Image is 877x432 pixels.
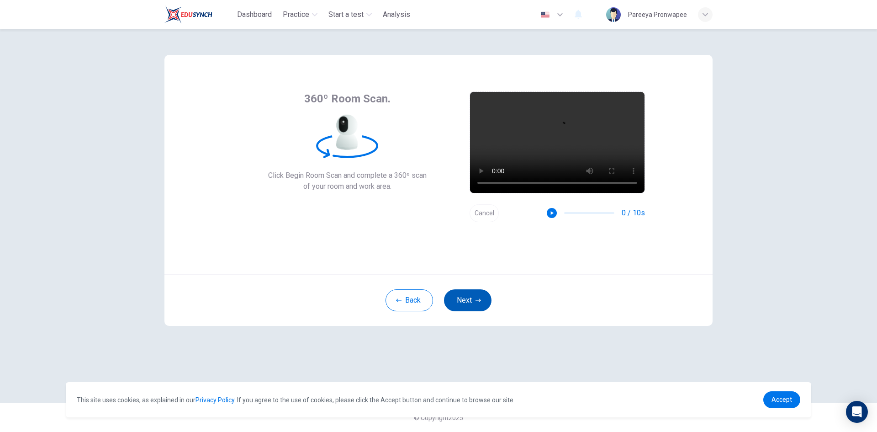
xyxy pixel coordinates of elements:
div: Pareeya Pronwapee [628,9,687,20]
span: Click Begin Room Scan and complete a 360º scan [268,170,427,181]
span: Practice [283,9,309,20]
a: Privacy Policy [195,396,234,404]
span: Accept [771,396,792,403]
div: Open Intercom Messenger [846,401,868,423]
a: Train Test logo [164,5,233,24]
img: Profile picture [606,7,621,22]
button: Analysis [379,6,414,23]
span: Analysis [383,9,410,20]
span: of your room and work area. [268,181,427,192]
span: Dashboard [237,9,272,20]
span: 360º Room Scan. [304,91,391,106]
img: Train Test logo [164,5,212,24]
a: dismiss cookie message [763,391,800,408]
button: Practice [279,6,321,23]
span: This site uses cookies, as explained in our . If you agree to the use of cookies, please click th... [77,396,515,404]
div: cookieconsent [66,382,811,417]
span: 0 / 10s [622,208,645,219]
img: en [539,11,551,18]
button: Next [444,289,491,311]
button: Start a test [325,6,375,23]
button: Back [386,289,433,311]
button: Cancel [470,204,499,222]
button: Dashboard [233,6,275,23]
span: © Copyright 2025 [414,414,463,421]
span: Start a test [328,9,364,20]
